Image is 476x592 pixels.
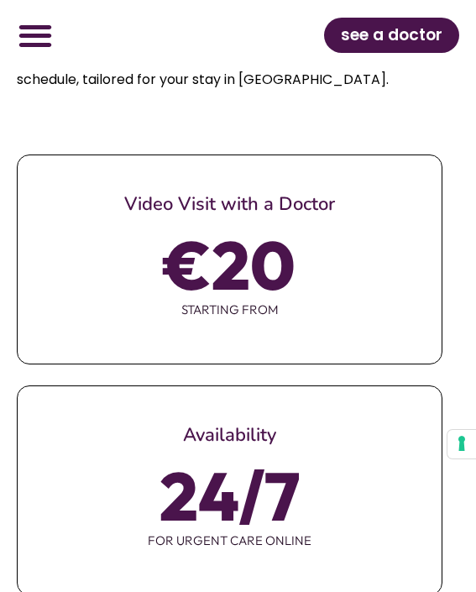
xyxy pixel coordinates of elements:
[447,430,476,458] button: Your consent preferences for tracking technologies
[124,191,335,217] span: Video Visit with a Doctor​​
[8,8,61,61] div: Menu Toggle
[341,22,442,49] span: see a doctor
[324,18,459,53] a: see a doctor
[18,523,442,558] span: for urgent care online
[160,469,300,523] span: 24/7
[183,422,276,448] span: Availability
[164,238,296,292] span: €20
[18,292,442,327] span: starting from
